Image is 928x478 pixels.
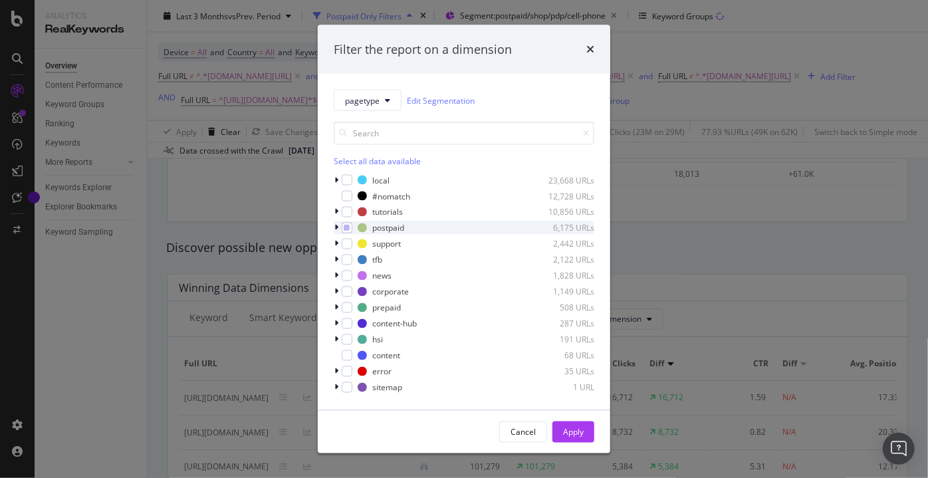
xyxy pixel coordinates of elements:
[372,302,401,313] div: prepaid
[372,318,417,329] div: content-hub
[529,382,594,393] div: 1 URL
[529,270,594,281] div: 1,828 URLs
[372,222,404,233] div: postpaid
[334,41,512,58] div: Filter the report on a dimension
[563,426,584,437] div: Apply
[529,222,594,233] div: 6,175 URLs
[372,270,392,281] div: news
[529,174,594,185] div: 23,668 URLs
[529,254,594,265] div: 2,122 URLs
[345,94,380,106] span: pagetype
[529,190,594,201] div: 12,728 URLs
[318,25,610,453] div: modal
[529,206,594,217] div: 10,856 URLs
[529,366,594,377] div: 35 URLs
[334,122,594,145] input: Search
[372,190,410,201] div: #nomatch
[372,254,382,265] div: tfb
[407,93,475,107] a: Edit Segmentation
[372,382,402,393] div: sitemap
[372,174,390,185] div: local
[372,350,400,361] div: content
[529,334,594,345] div: 191 URLs
[586,41,594,58] div: times
[529,350,594,361] div: 68 URLs
[529,302,594,313] div: 508 URLs
[372,286,409,297] div: corporate
[334,90,402,111] button: pagetype
[529,286,594,297] div: 1,149 URLs
[334,156,594,167] div: Select all data available
[372,366,392,377] div: error
[372,238,401,249] div: support
[529,238,594,249] div: 2,442 URLs
[372,206,403,217] div: tutorials
[372,334,383,345] div: hsi
[552,421,594,443] button: Apply
[511,426,536,437] div: Cancel
[883,433,915,465] div: Open Intercom Messenger
[529,318,594,329] div: 287 URLs
[499,421,547,443] button: Cancel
